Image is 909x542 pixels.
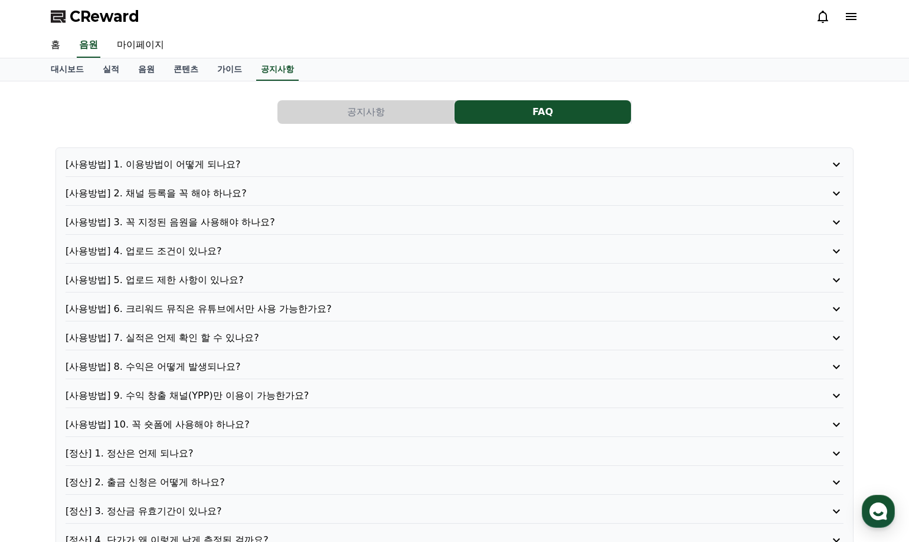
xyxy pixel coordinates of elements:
[66,331,843,345] button: [사용방법] 7. 실적은 언제 확인 할 수 있나요?
[454,100,631,124] button: FAQ
[66,244,782,258] p: [사용방법] 4. 업로드 조건이 있나요?
[208,58,251,81] a: 가이드
[66,475,782,490] p: [정산] 2. 출금 신청은 어떻게 하나요?
[37,392,44,401] span: 홈
[78,374,152,403] a: 대화
[66,446,782,461] p: [정산] 1. 정산은 언제 되나요?
[108,392,122,402] span: 대화
[164,58,208,81] a: 콘텐츠
[70,7,139,26] span: CReward
[66,504,843,518] button: [정산] 3. 정산금 유효기간이 있나요?
[256,58,299,81] a: 공지사항
[66,186,843,201] button: [사용방법] 2. 채널 등록을 꼭 해야 하나요?
[182,392,197,401] span: 설정
[66,157,843,172] button: [사용방법] 1. 이용방법이 어떻게 되나요?
[66,360,782,374] p: [사용방법] 8. 수익은 어떻게 발생되나요?
[66,331,782,345] p: [사용방법] 7. 실적은 언제 확인 할 수 있나요?
[66,475,843,490] button: [정산] 2. 출금 신청은 어떻게 하나요?
[107,33,174,58] a: 마이페이지
[277,100,454,124] button: 공지사항
[66,446,843,461] button: [정산] 1. 정산은 언제 되나요?
[66,504,782,518] p: [정산] 3. 정산금 유효기간이 있나요?
[51,7,139,26] a: CReward
[41,33,70,58] a: 홈
[66,360,843,374] button: [사용방법] 8. 수익은 어떻게 발생되나요?
[129,58,164,81] a: 음원
[66,302,782,316] p: [사용방법] 6. 크리워드 뮤직은 유튜브에서만 사용 가능한가요?
[66,244,843,258] button: [사용방법] 4. 업로드 조건이 있나요?
[66,389,782,403] p: [사용방법] 9. 수익 창출 채널(YPP)만 이용이 가능한가요?
[66,215,782,229] p: [사용방법] 3. 꼭 지정된 음원을 사용해야 하나요?
[66,273,782,287] p: [사용방법] 5. 업로드 제한 사항이 있나요?
[66,418,843,432] button: [사용방법] 10. 꼭 숏폼에 사용해야 하나요?
[66,418,782,432] p: [사용방법] 10. 꼭 숏폼에 사용해야 하나요?
[152,374,227,403] a: 설정
[66,273,843,287] button: [사용방법] 5. 업로드 제한 사항이 있나요?
[41,58,93,81] a: 대시보드
[454,100,632,124] a: FAQ
[4,374,78,403] a: 홈
[93,58,129,81] a: 실적
[66,186,782,201] p: [사용방법] 2. 채널 등록을 꼭 해야 하나요?
[66,302,843,316] button: [사용방법] 6. 크리워드 뮤직은 유튜브에서만 사용 가능한가요?
[77,33,100,58] a: 음원
[66,157,782,172] p: [사용방법] 1. 이용방법이 어떻게 되나요?
[66,389,843,403] button: [사용방법] 9. 수익 창출 채널(YPP)만 이용이 가능한가요?
[66,215,843,229] button: [사용방법] 3. 꼭 지정된 음원을 사용해야 하나요?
